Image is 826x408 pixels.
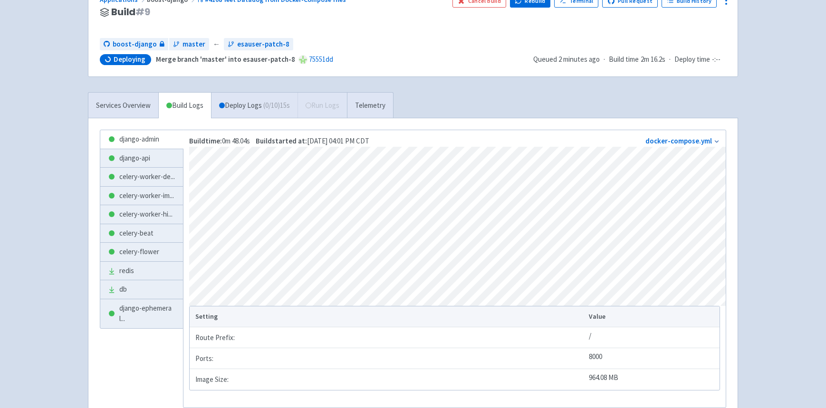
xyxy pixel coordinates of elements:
[190,369,586,390] td: Image Size:
[100,130,183,149] a: django-admin
[100,224,183,243] a: celery-beat
[190,348,586,369] td: Ports:
[641,54,665,65] span: 2m 16.2s
[211,93,298,119] a: Deploy Logs (0/10)15s
[256,136,307,145] strong: Build started at:
[182,39,205,50] span: master
[159,93,211,119] a: Build Logs
[224,38,293,51] a: esauser-patch-8
[119,190,174,201] span: celery-worker-im ...
[609,54,639,65] span: Build time
[100,38,168,51] a: boost-django
[189,136,222,145] strong: Build time:
[169,38,209,51] a: master
[586,306,720,327] th: Value
[645,136,712,145] a: docker-compose.yml
[190,306,586,327] th: Setting
[347,93,393,119] a: Telemetry
[586,369,720,390] td: 964.08 MB
[586,348,720,369] td: 8000
[190,327,586,348] td: Route Prefix:
[156,55,295,64] strong: Merge branch 'master' into esauser-patch-8
[189,136,250,145] span: 0m 48.04s
[111,7,150,18] span: Build
[674,54,710,65] span: Deploy time
[533,55,600,64] span: Queued
[119,209,173,220] span: celery-worker-hi ...
[119,171,175,182] span: celery-worker-de ...
[100,187,183,205] a: celery-worker-im...
[88,93,158,119] a: Services Overview
[100,168,183,186] a: celery-worker-de...
[256,136,369,145] span: [DATE] 04:01 PM CDT
[100,243,183,261] a: celery-flower
[309,55,333,64] a: 75551dd
[213,39,220,50] span: ←
[100,299,183,328] a: django-ephemeral...
[100,205,183,224] a: celery-worker-hi...
[237,39,289,50] span: esauser-patch-8
[263,100,290,111] span: ( 0 / 10 ) 15s
[135,5,150,19] span: # 9
[586,327,720,348] td: /
[100,149,183,168] a: django-api
[712,54,720,65] span: -:--
[100,280,183,299] a: db
[533,54,726,65] div: · ·
[100,262,183,280] a: redis
[114,55,145,64] span: Deploying
[119,303,175,324] span: django-ephemeral ...
[113,39,157,50] span: boost-django
[558,55,600,64] time: 2 minutes ago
